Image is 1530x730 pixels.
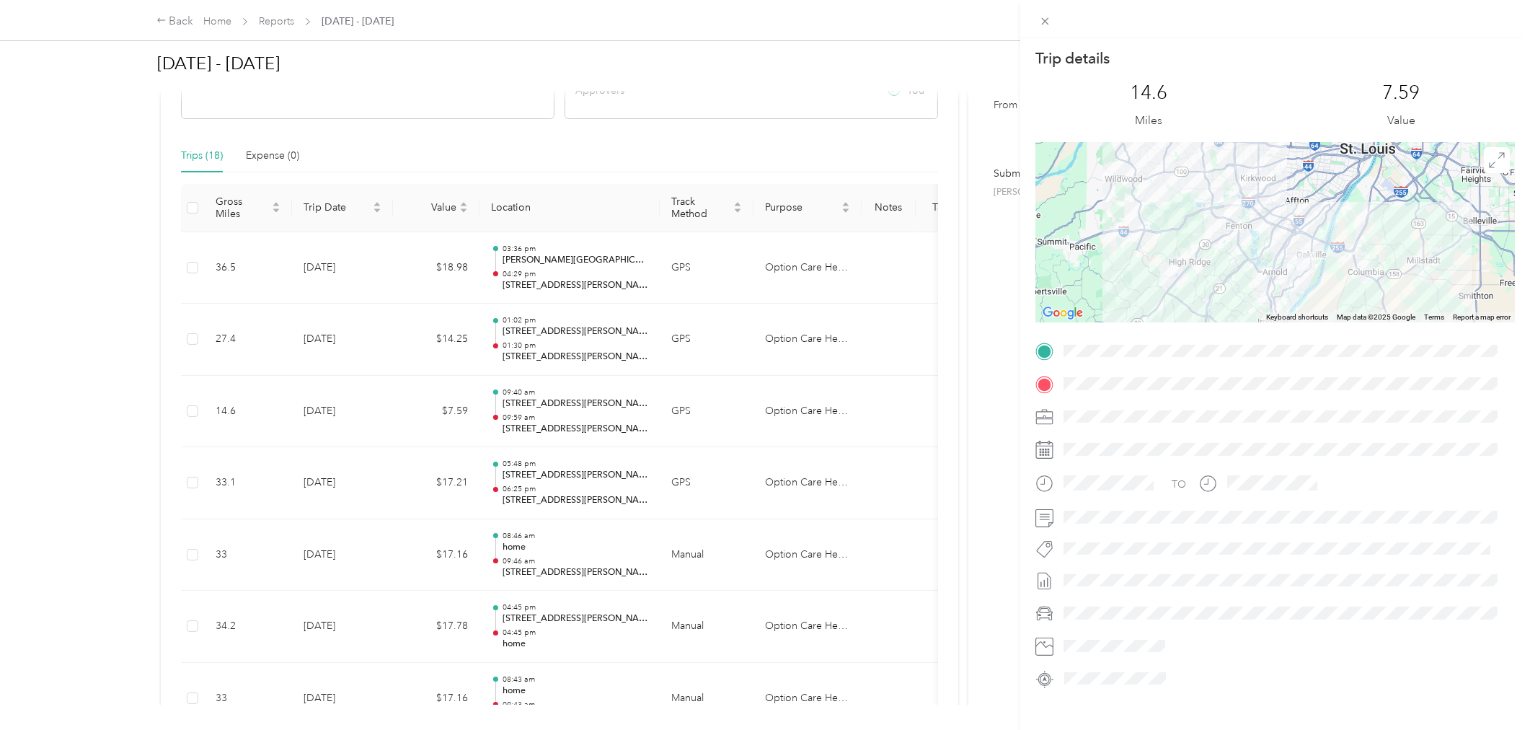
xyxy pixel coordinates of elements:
[1039,304,1087,322] a: Open this area in Google Maps (opens a new window)
[1135,112,1162,130] p: Miles
[1039,304,1087,322] img: Google
[1172,477,1186,492] div: TO
[1266,312,1328,322] button: Keyboard shortcuts
[1382,82,1420,105] p: 7.59
[1035,48,1110,69] p: Trip details
[1337,313,1415,321] span: Map data ©2025 Google
[1453,313,1511,321] a: Report a map error
[1449,649,1530,730] iframe: Everlance-gr Chat Button Frame
[1130,82,1167,105] p: 14.6
[1387,112,1415,130] p: Value
[1424,313,1444,321] a: Terms (opens in new tab)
